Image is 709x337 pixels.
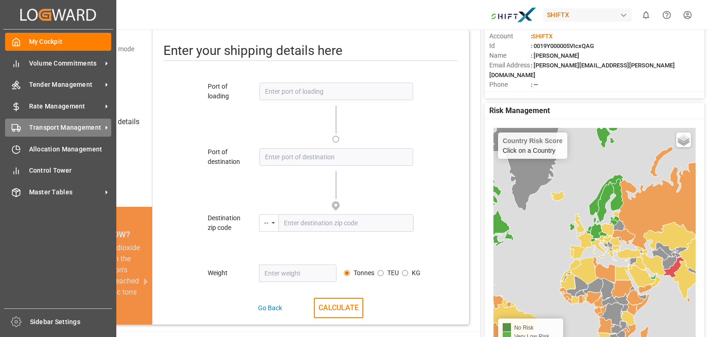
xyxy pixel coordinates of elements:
span: : [531,33,553,40]
span: Risk Management [489,105,550,116]
span: Master Tables [29,187,102,197]
span: Sidebar Settings [30,317,113,327]
a: Allocation Management [5,140,111,158]
button: open menu [259,214,278,232]
span: Allocation Management [29,144,112,154]
div: Port of destination [208,147,246,167]
button: show 0 new notifications [636,5,656,25]
button: next slide / item [139,242,152,320]
div: Weight [208,268,246,278]
span: Phone [489,80,531,90]
span: Name [489,51,531,60]
a: Control Tower [5,162,111,180]
div: menu-button [259,214,278,232]
span: My Cockpit [29,37,112,47]
a: My Cockpit [5,33,111,51]
span: Control Tower [29,166,112,175]
label: KG [412,268,421,278]
span: No Risk [514,325,534,331]
input: Enter destination zip code [278,214,413,232]
div: Click on a Country [503,137,563,154]
span: Email Address [489,60,531,70]
img: Bildschirmfoto%202024-11-13%20um%2009.31.44.png_1731487080.png [491,7,537,23]
span: Rate Management [29,102,102,111]
input: Avg. container weight [402,270,408,276]
span: Account [489,31,531,41]
a: Layers [676,132,691,147]
span: : [PERSON_NAME] [531,52,579,59]
button: CALCULATE [314,298,363,318]
h4: Country Risk Score [503,137,563,144]
div: Port of loading [208,82,246,101]
span: : Shipper [531,91,554,98]
span: Transport Management [29,123,102,132]
span: : 0019Y000005VIcxQAG [531,42,594,49]
span: : [PERSON_NAME][EMAIL_ADDRESS][PERSON_NAME][DOMAIN_NAME] [489,62,675,78]
label: TEU [387,268,399,278]
span: Volume Commitments [29,59,102,68]
div: SHIFTX [543,8,632,22]
input: Enter port of loading [259,83,413,100]
div: Add shipping details [73,116,139,127]
span: : — [531,81,538,88]
span: Tender Management [29,80,102,90]
div: Enter your shipping details here [163,41,458,61]
div: Go Back [258,303,282,313]
span: Id [489,41,531,51]
span: SHIFTX [532,33,553,40]
span: Account Type [489,90,531,99]
div: Destination zip code [208,213,246,233]
button: SHIFTX [543,6,636,24]
input: Enter port of destination [259,148,413,166]
div: -- [264,217,269,227]
input: Avg. container weight [344,270,350,276]
label: Tonnes [354,268,374,278]
input: Enter weight [259,265,336,282]
button: Help Center [656,5,677,25]
input: Avg. container weight [378,270,384,276]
